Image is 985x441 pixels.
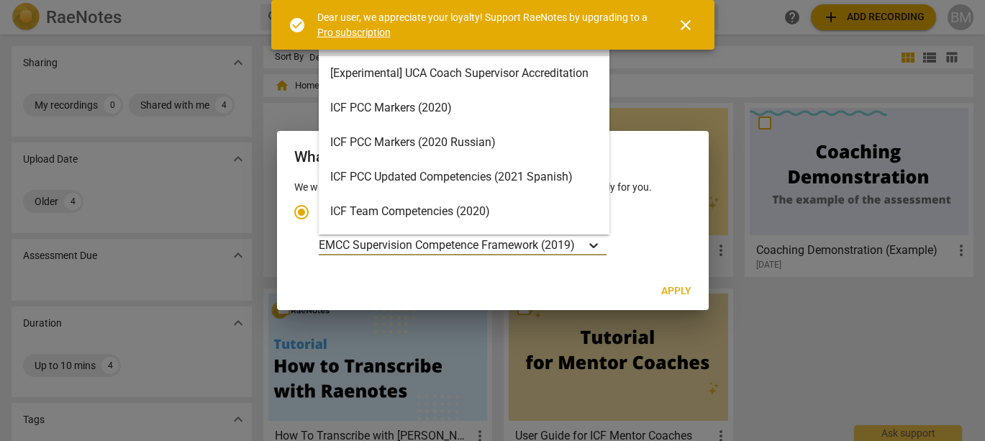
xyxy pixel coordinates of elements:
[650,278,703,304] button: Apply
[317,10,651,40] div: Dear user, we appreciate your loyalty! Support RaeNotes by upgrading to a
[319,125,609,160] div: ICF PCC Markers (2020 Russian)
[576,238,579,252] input: Ideal for transcribing and assessing coaching sessionsEMCC Supervision Competence Framework (2019)
[677,17,694,34] span: close
[294,195,691,256] div: Account type
[319,194,609,229] div: ICF Team Competencies (2020)
[319,229,609,263] div: ICF Updated Competencies (2019 Japanese)
[319,160,609,194] div: ICF PCC Updated Competencies (2021 Spanish)
[319,91,609,125] div: ICF PCC Markers (2020)
[668,8,703,42] button: Close
[317,27,391,38] a: Pro subscription
[319,56,609,91] div: [Experimental] UCA Coach Supervisor Accreditation
[294,148,691,166] h2: What will you be using RaeNotes for?
[661,284,691,299] span: Apply
[289,17,306,34] span: check_circle
[294,180,691,195] p: We will use this to recommend app design and note categories especially for you.
[319,237,575,253] p: EMCC Supervision Competence Framework (2019)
